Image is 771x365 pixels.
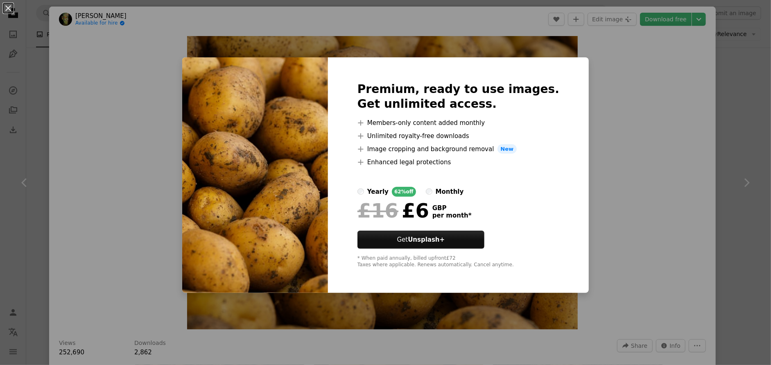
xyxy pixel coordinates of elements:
li: Enhanced legal protections [357,157,559,167]
strong: Unsplash+ [408,236,445,243]
h2: Premium, ready to use images. Get unlimited access. [357,82,559,111]
span: New [497,144,517,154]
span: GBP [432,204,472,212]
input: yearly62%off [357,188,364,195]
div: £6 [357,200,429,221]
div: monthly [436,187,464,197]
li: Members-only content added monthly [357,118,559,128]
div: yearly [367,187,389,197]
span: £16 [357,200,398,221]
li: Unlimited royalty-free downloads [357,131,559,141]
div: 62% off [392,187,416,197]
button: GetUnsplash+ [357,231,484,249]
img: photo-1675501344642-92d35d90fe51 [182,57,328,293]
div: * When paid annually, billed upfront £72 Taxes where applicable. Renews automatically. Cancel any... [357,255,559,268]
input: monthly [426,188,432,195]
li: Image cropping and background removal [357,144,559,154]
span: per month * [432,212,472,219]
